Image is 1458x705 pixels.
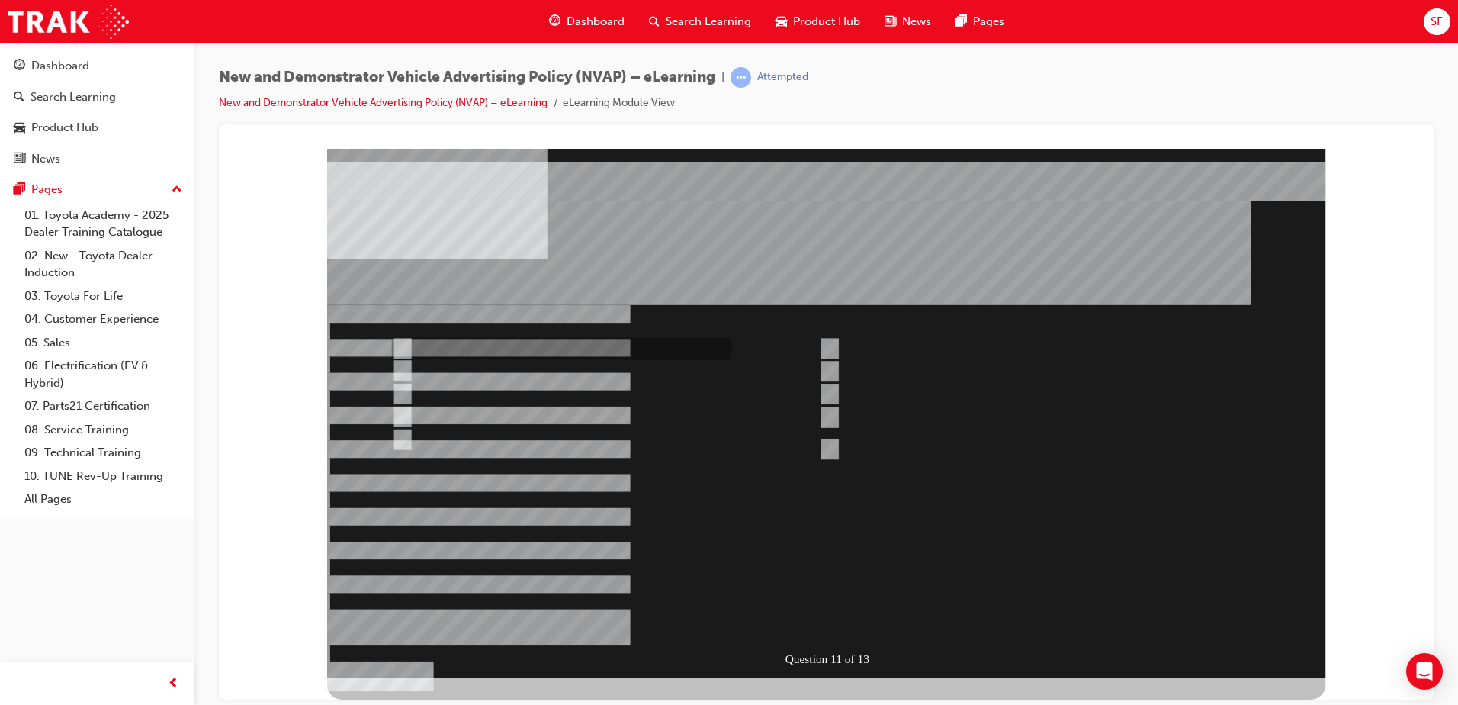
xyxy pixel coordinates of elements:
span: Search Learning [666,13,751,31]
a: 06. Electrification (EV & Hybrid) [18,354,188,394]
img: Trak [8,5,129,39]
span: | [721,69,724,86]
a: 03. Toyota For Life [18,285,188,308]
div: Attempted [757,70,808,85]
span: News [902,13,931,31]
a: news-iconNews [872,6,943,37]
button: SF [1424,8,1450,35]
div: Pages [31,181,63,198]
a: 05. Sales [18,331,188,355]
span: news-icon [885,12,896,31]
span: prev-icon [168,674,179,694]
a: 09. Technical Training [18,441,188,465]
div: Multiple Choice Quiz [96,529,1094,568]
a: 01. Toyota Academy - 2025 Dealer Training Catalogue [18,204,188,244]
div: Open Intercom Messenger [1406,653,1443,690]
a: All Pages [18,488,188,511]
div: Dashboard [31,57,89,75]
span: SF [1431,13,1443,31]
span: guage-icon [14,60,25,73]
a: car-iconProduct Hub [763,6,872,37]
div: News [31,150,60,168]
span: pages-icon [955,12,967,31]
span: search-icon [649,12,660,31]
li: eLearning Module View [563,95,675,112]
span: car-icon [776,12,787,31]
span: Product Hub [793,13,860,31]
a: search-iconSearch Learning [637,6,763,37]
a: News [6,145,188,173]
span: news-icon [14,153,25,166]
span: New and Demonstrator Vehicle Advertising Policy (NVAP) – eLearning [219,69,715,86]
button: Pages [6,175,188,204]
span: learningRecordVerb_ATTEMPT-icon [731,67,751,88]
div: Question 11 of 13 [552,500,660,522]
a: 08. Service Training [18,418,188,442]
button: DashboardSearch LearningProduct HubNews [6,49,188,175]
a: pages-iconPages [943,6,1016,37]
span: Dashboard [567,13,625,31]
span: up-icon [172,180,182,200]
a: New and Demonstrator Vehicle Advertising Policy (NVAP) – eLearning [219,96,548,109]
a: 10. TUNE Rev-Up Training [18,465,188,488]
span: car-icon [14,121,25,135]
a: 07. Parts21 Certification [18,394,188,418]
div: Product Hub [31,119,98,137]
a: Dashboard [6,52,188,80]
span: search-icon [14,91,24,105]
div: Search Learning [31,89,116,106]
a: guage-iconDashboard [537,6,637,37]
a: 04. Customer Experience [18,307,188,331]
a: 02. New - Toyota Dealer Induction [18,244,188,285]
span: pages-icon [14,183,25,197]
a: Product Hub [6,114,188,142]
span: guage-icon [549,12,560,31]
span: Pages [973,13,1004,31]
a: Search Learning [6,83,188,111]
